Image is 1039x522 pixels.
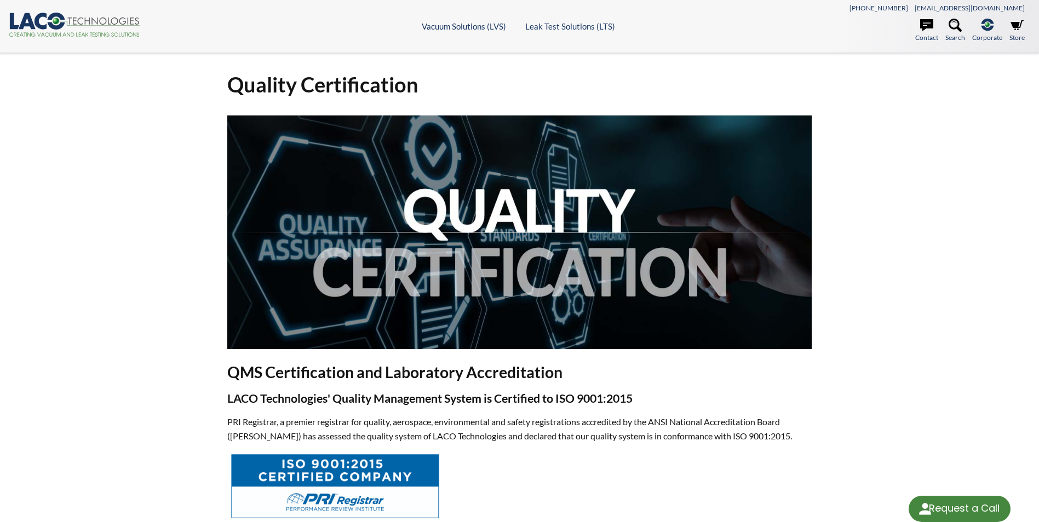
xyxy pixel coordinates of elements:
a: Contact [915,19,938,43]
span: Corporate [972,32,1002,43]
a: Search [945,19,965,43]
a: Store [1009,19,1025,43]
a: [PHONE_NUMBER] [849,4,908,12]
a: [EMAIL_ADDRESS][DOMAIN_NAME] [915,4,1025,12]
div: Request a Call [909,496,1011,522]
a: Leak Test Solutions (LTS) [525,21,615,31]
div: Request a Call [929,496,1000,521]
h1: Quality Certification [227,71,811,98]
img: PRI_Programs_Registrar_Certified_ISO9001_4c.jpg [229,452,441,520]
p: PRI Registrar, a premier registrar for quality, aerospace, environmental and safety registrations... [227,415,811,443]
img: Quality Certification header [227,115,811,349]
img: round button [916,500,934,518]
a: Vacuum Solutions (LVS) [422,21,506,31]
h3: LACO Technologies' Quality Management System is Certified to ISO 9001:2015 [227,391,811,407]
h2: QMS Certification and Laboratory Accreditation [227,362,811,382]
